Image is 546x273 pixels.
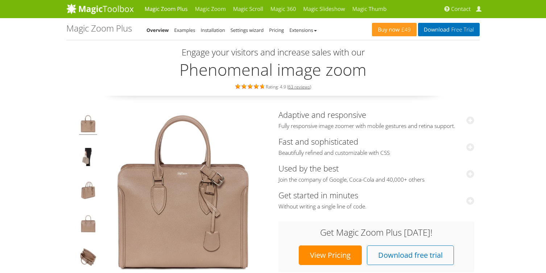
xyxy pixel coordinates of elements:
[400,27,411,33] span: £49
[66,24,132,33] h1: Magic Zoom Plus
[418,23,480,36] a: DownloadFree Trial
[278,176,474,183] span: Join the company of Google, Coca-Cola and 40,000+ others
[289,27,317,33] a: Extensions
[174,27,195,33] a: Examples
[278,109,474,130] a: Adaptive and responsiveFully responsive image zoomer with mobile gestures and retina support.
[450,27,474,33] span: Free Trial
[79,215,97,235] img: Hover image zoom example
[278,149,474,157] span: Beautifully refined and customizable with CSS
[68,47,478,57] h3: Engage your visitors and increase sales with our
[79,115,97,135] img: Product image zoom example
[278,136,474,157] a: Fast and sophisticatedBeautifully refined and customizable with CSS
[372,23,417,36] a: Buy now£49
[269,27,284,33] a: Pricing
[288,84,310,90] a: 63 reviews
[286,228,467,237] h3: Get Magic Zoom Plus [DATE]!
[278,190,474,210] a: Get started in minutesWithout writing a single line of code.
[278,163,474,183] a: Used by the bestJoin the company of Google, Coca-Cola and 40,000+ others
[451,5,471,13] span: Contact
[66,3,134,14] img: MagicToolbox.com - Image tools for your website
[66,61,480,79] h2: Phenomenal image zoom
[79,148,97,168] img: JavaScript image zoom example
[79,248,97,268] img: JavaScript zoom tool example
[66,82,480,90] div: Rating: 4.9 ( )
[278,123,474,130] span: Fully responsive image zoomer with mobile gestures and retina support.
[146,27,169,33] a: Overview
[367,245,454,265] a: Download free trial
[201,27,225,33] a: Installation
[79,181,97,202] img: jQuery image zoom example
[278,203,474,210] span: Without writing a single line of code.
[231,27,264,33] a: Settings wizard
[299,245,362,265] a: View Pricing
